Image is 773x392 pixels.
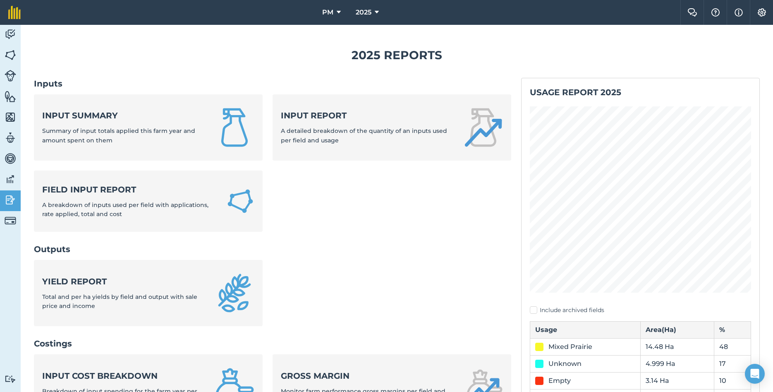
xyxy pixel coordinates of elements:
[5,375,16,383] img: svg+xml;base64,PD94bWwgdmVyc2lvbj0iMS4wIiBlbmNvZGluZz0idXRmLTgiPz4KPCEtLSBHZW5lcmF0b3I6IEFkb2JlIE...
[322,7,333,17] span: PM
[463,108,503,147] img: Input report
[745,364,765,384] div: Open Intercom Messenger
[530,87,751,98] h2: Usage report 2025
[5,28,16,41] img: svg+xml;base64,PD94bWwgdmVyc2lvbj0iMS4wIiBlbmNvZGluZz0idXRmLTgiPz4KPCEtLSBHZW5lcmF0b3I6IEFkb2JlIE...
[42,127,195,144] span: Summary of input totals applied this farm year and amount spent on them
[641,355,714,372] td: 4.999 Ha
[34,46,760,65] h1: 2025 Reports
[714,338,751,355] td: 48
[5,111,16,123] img: svg+xml;base64,PHN2ZyB4bWxucz0iaHR0cDovL3d3dy53My5vcmcvMjAwMC9zdmciIHdpZHRoPSI1NiIgaGVpZ2h0PSI2MC...
[641,372,714,389] td: 3.14 Ha
[530,306,751,315] label: Include archived fields
[42,276,205,287] strong: Yield report
[5,152,16,165] img: svg+xml;base64,PD94bWwgdmVyc2lvbj0iMS4wIiBlbmNvZGluZz0idXRmLTgiPz4KPCEtLSBHZW5lcmF0b3I6IEFkb2JlIE...
[34,260,263,326] a: Yield reportTotal and per ha yields by field and output with sale price and income
[714,372,751,389] td: 10
[356,7,371,17] span: 2025
[687,8,697,17] img: Two speech bubbles overlapping with the left bubble in the forefront
[42,201,208,218] span: A breakdown of inputs used per field with applications, rate applied, total and cost
[757,8,767,17] img: A cog icon
[8,6,21,19] img: fieldmargin Logo
[273,94,511,161] a: Input reportA detailed breakdown of the quantity of an inputs used per field and usage
[714,355,751,372] td: 17
[5,49,16,61] img: svg+xml;base64,PHN2ZyB4bWxucz0iaHR0cDovL3d3dy53My5vcmcvMjAwMC9zdmciIHdpZHRoPSI1NiIgaGVpZ2h0PSI2MC...
[530,321,641,338] th: Usage
[5,194,16,206] img: svg+xml;base64,PD94bWwgdmVyc2lvbj0iMS4wIiBlbmNvZGluZz0idXRmLTgiPz4KPCEtLSBHZW5lcmF0b3I6IEFkb2JlIE...
[281,127,447,144] span: A detailed breakdown of the quantity of an inputs used per field and usage
[641,321,714,338] th: Area ( Ha )
[34,94,263,161] a: Input summarySummary of input totals applied this farm year and amount spent on them
[641,338,714,355] td: 14.48 Ha
[5,173,16,185] img: svg+xml;base64,PD94bWwgdmVyc2lvbj0iMS4wIiBlbmNvZGluZz0idXRmLTgiPz4KPCEtLSBHZW5lcmF0b3I6IEFkb2JlIE...
[34,78,511,89] h2: Inputs
[42,370,205,382] strong: Input cost breakdown
[34,243,511,255] h2: Outputs
[714,321,751,338] th: %
[735,7,743,17] img: svg+xml;base64,PHN2ZyB4bWxucz0iaHR0cDovL3d3dy53My5vcmcvMjAwMC9zdmciIHdpZHRoPSIxNyIgaGVpZ2h0PSIxNy...
[5,215,16,226] img: svg+xml;base64,PD94bWwgdmVyc2lvbj0iMS4wIiBlbmNvZGluZz0idXRmLTgiPz4KPCEtLSBHZW5lcmF0b3I6IEFkb2JlIE...
[34,171,263,232] a: Field Input ReportA breakdown of inputs used per field with applications, rate applied, total and...
[548,359,582,369] div: Unknown
[548,342,592,352] div: Mixed Prairie
[42,110,205,121] strong: Input summary
[711,8,720,17] img: A question mark icon
[215,108,254,147] img: Input summary
[5,70,16,82] img: svg+xml;base64,PD94bWwgdmVyc2lvbj0iMS4wIiBlbmNvZGluZz0idXRmLTgiPz4KPCEtLSBHZW5lcmF0b3I6IEFkb2JlIE...
[34,338,511,349] h2: Costings
[42,293,197,310] span: Total and per ha yields by field and output with sale price and income
[281,110,453,121] strong: Input report
[5,132,16,144] img: svg+xml;base64,PD94bWwgdmVyc2lvbj0iMS4wIiBlbmNvZGluZz0idXRmLTgiPz4KPCEtLSBHZW5lcmF0b3I6IEFkb2JlIE...
[226,186,254,216] img: Field Input Report
[42,184,216,195] strong: Field Input Report
[215,273,254,313] img: Yield report
[5,90,16,103] img: svg+xml;base64,PHN2ZyB4bWxucz0iaHR0cDovL3d3dy53My5vcmcvMjAwMC9zdmciIHdpZHRoPSI1NiIgaGVpZ2h0PSI2MC...
[548,376,571,386] div: Empty
[281,370,453,382] strong: Gross margin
